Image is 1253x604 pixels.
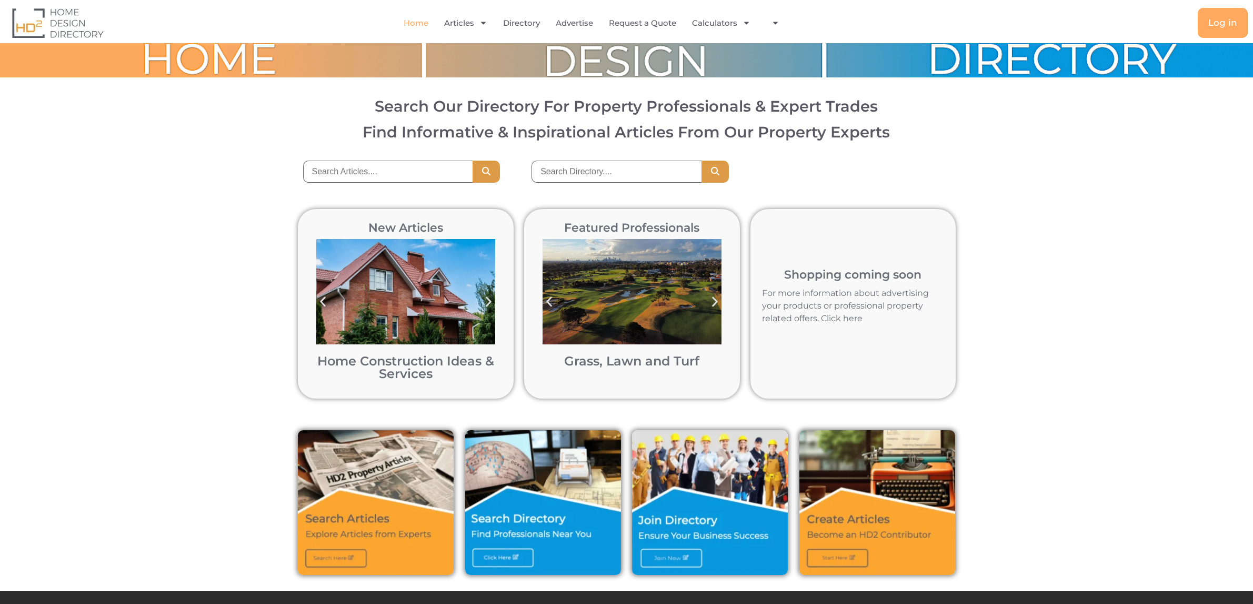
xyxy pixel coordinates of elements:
h2: Featured Professionals [537,222,727,234]
nav: Menu [254,11,937,35]
a: Articles [444,11,487,35]
input: Search Articles.... [303,161,473,183]
img: Bonnie Doon Golf Club in Sydney post turf pigment [543,239,721,344]
div: 1 / 12 [311,234,500,385]
h3: Find Informative & Inspirational Articles From Our Property Experts [23,124,1230,140]
div: Previous slide [537,290,561,314]
a: Home [404,11,428,35]
a: Request a Quote [609,11,676,35]
a: Home Construction Ideas & Services [317,353,494,381]
a: Log in [1198,8,1248,38]
h2: New Articles [311,222,500,234]
a: Advertise [556,11,593,35]
button: Search [473,161,500,183]
a: Calculators [692,11,750,35]
input: Search Directory.... [532,161,701,183]
a: Grass, Lawn and Turf [564,353,699,369]
h2: Search Our Directory For Property Professionals & Expert Trades [23,98,1230,114]
span: Log in [1208,18,1237,27]
div: 1 / 12 [537,234,727,385]
div: Previous slide [311,290,335,314]
div: Next slide [477,290,500,314]
div: Next slide [703,290,727,314]
a: Directory [503,11,540,35]
button: Search [701,161,729,183]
